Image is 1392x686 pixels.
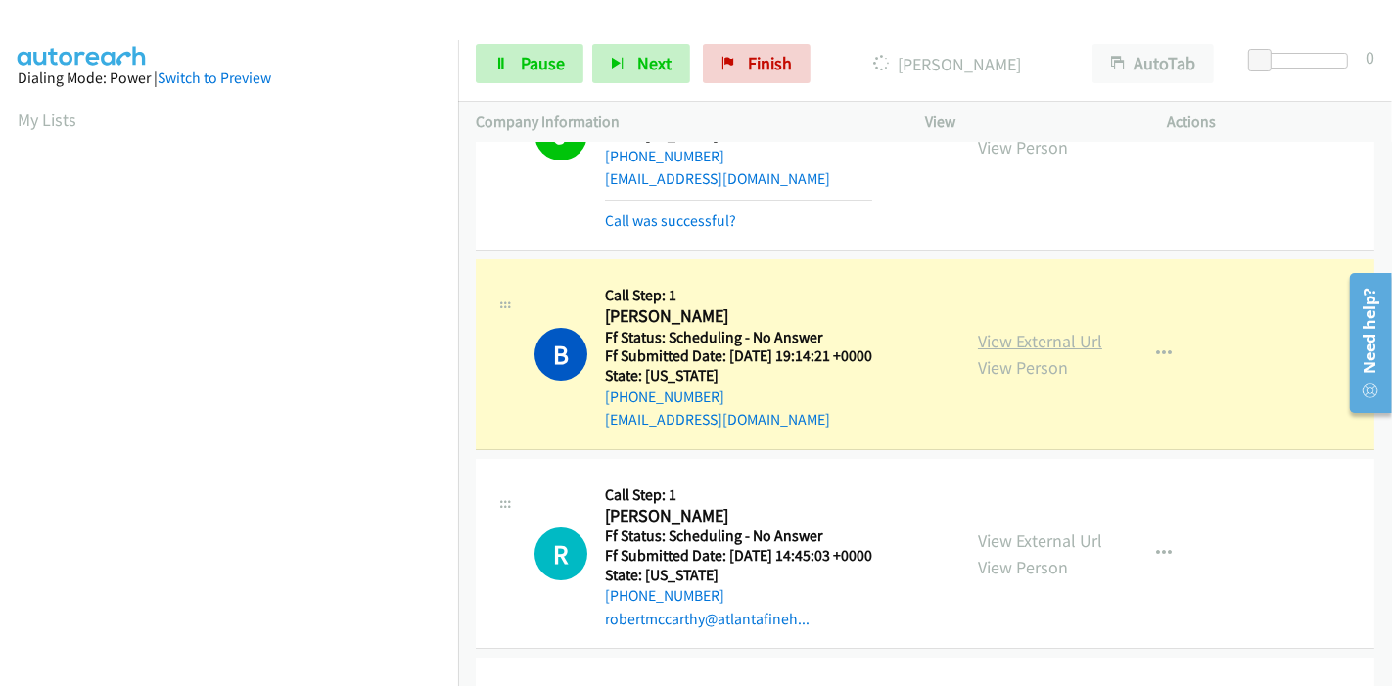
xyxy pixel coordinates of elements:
a: [PHONE_NUMBER] [605,388,724,406]
a: Switch to Preview [158,69,271,87]
p: Company Information [476,111,890,134]
iframe: Resource Center [1336,265,1392,421]
a: View Person [978,556,1068,578]
h5: Ff Submitted Date: [DATE] 14:45:03 +0000 [605,546,872,566]
div: The call is yet to be attempted [534,527,587,580]
span: Next [637,52,672,74]
p: View [925,111,1133,134]
a: View Person [978,356,1068,379]
h2: [PERSON_NAME] [605,505,872,527]
p: Actions [1168,111,1375,134]
h1: R [534,527,587,580]
h5: Call Step: 1 [605,485,872,505]
button: AutoTab [1092,44,1214,83]
h5: Ff Submitted Date: [DATE] 19:14:21 +0000 [605,346,872,366]
a: Finish [703,44,811,83]
span: Finish [748,52,792,74]
a: My Lists [18,109,76,131]
span: Pause [521,52,565,74]
h5: Call Step: 1 [605,286,872,305]
a: [PHONE_NUMBER] [605,586,724,605]
a: Pause [476,44,583,83]
h2: [PERSON_NAME] [605,305,872,328]
button: Next [592,44,690,83]
h1: B [534,328,587,381]
div: Dialing Mode: Power | [18,67,441,90]
a: robertmccarthy@atlantafineh... [605,610,810,628]
h5: State: [US_STATE] [605,566,872,585]
h5: State: [US_STATE] [605,366,872,386]
a: [EMAIL_ADDRESS][DOMAIN_NAME] [605,169,830,188]
a: [PHONE_NUMBER] [605,147,724,165]
a: [EMAIL_ADDRESS][DOMAIN_NAME] [605,410,830,429]
div: 0 [1366,44,1374,70]
h5: Ff Status: Scheduling - No Answer [605,526,872,546]
a: View Person [978,136,1068,159]
a: View External Url [978,330,1102,352]
h5: Ff Status: Scheduling - No Answer [605,328,872,347]
p: [PERSON_NAME] [837,51,1057,77]
a: Call was successful? [605,211,736,230]
a: View External Url [978,529,1102,552]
